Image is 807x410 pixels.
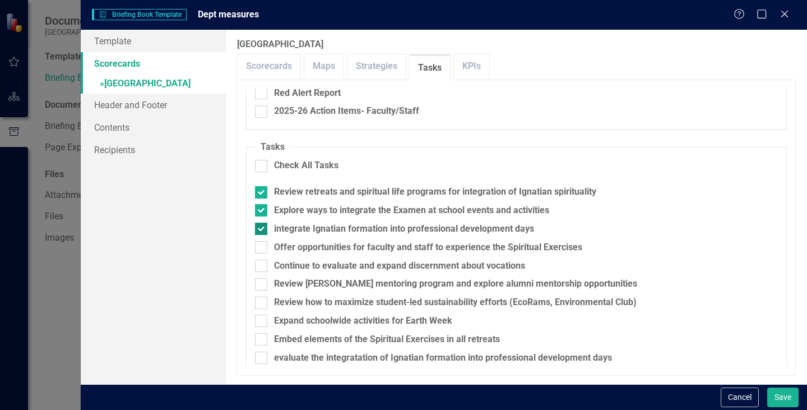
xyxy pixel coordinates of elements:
div: Review [PERSON_NAME] mentoring program and explore alumni mentorship opportunities [274,278,637,291]
span: Dept measures [198,9,259,20]
div: Review retreats and spiritual life programs for integration of Ignatian spirituality [274,186,596,199]
a: KPIs [454,54,489,79]
a: Scorecards [238,54,300,79]
div: Explore ways to integrate the Examen at school events and activities [274,204,549,217]
div: Offer opportunities for faculty and staff to experience the Spiritual Exercises [274,241,582,254]
a: Contents [81,116,226,139]
div: evaluate the integratation of Ignatian formation into professional development days [274,352,612,365]
div: Red Alert Report [274,87,341,100]
button: Cancel [721,388,759,407]
div: 2025-26 Action Items- Faculty/Staff [274,105,419,118]
legend: Tasks [255,141,290,154]
a: Tasks [410,56,450,80]
span: Briefing Book Template [92,9,187,20]
div: integrate Ignatian formation into professional development days [274,223,534,236]
a: Maps [304,54,344,79]
a: »[GEOGRAPHIC_DATA] [81,75,226,94]
a: Strategies [347,54,406,79]
a: Header and Footer [81,94,226,116]
div: Continue to evaluate and expand discernment about vocations [274,260,525,273]
label: [GEOGRAPHIC_DATA] [237,38,796,51]
a: Template [81,30,226,52]
span: » [100,78,104,89]
div: Expand schoolwide activities for Earth Week [274,315,452,328]
div: Embed elements of the Spiritual Exercises in all retreats [274,333,500,346]
a: Recipients [81,139,226,161]
div: Check All Tasks [274,159,338,172]
a: Scorecards [81,52,226,75]
button: Save [767,388,799,407]
div: Review how to maximize student-led sustainability efforts (EcoRams, Environmental Club) [274,296,637,309]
